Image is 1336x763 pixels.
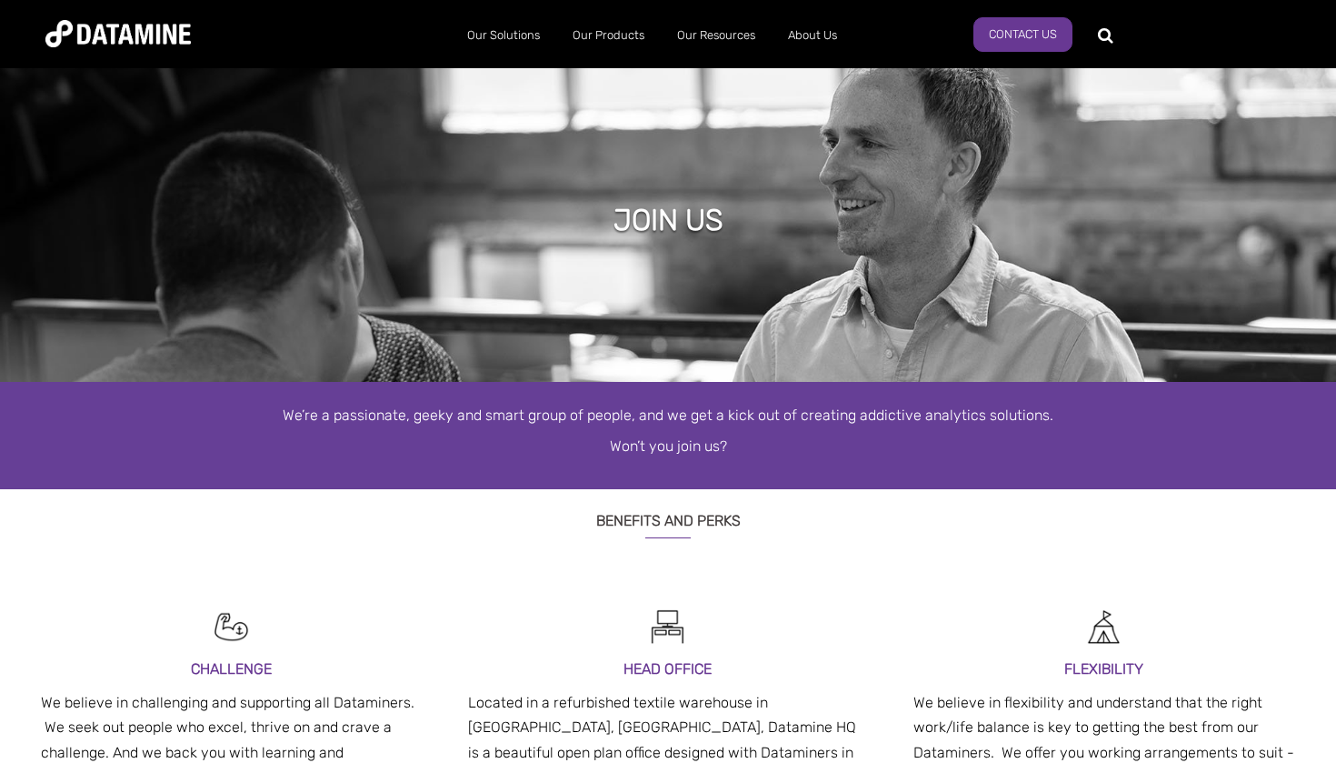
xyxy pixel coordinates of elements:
h3: Benefits and Perks [150,489,1186,538]
a: Contact us [973,17,1072,52]
a: Our Solutions [451,12,556,59]
img: Recruitment [647,607,688,648]
h1: Join Us [613,200,723,240]
p: We’re a passionate, geeky and smart group of people, and we get a kick out of creating addictive ... [150,405,1186,427]
img: Recruitment [1083,607,1124,648]
img: Datamine [45,20,191,47]
a: Our Products [556,12,661,59]
a: About Us [772,12,853,59]
p: Won’t you join us? [150,436,1186,457]
a: Our Resources [661,12,772,59]
h3: HEAD OFFICE [468,657,868,681]
h3: FLEXIBILITY [913,657,1295,681]
h3: CHALLENGE [41,657,423,681]
img: Recruitment [211,607,252,648]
